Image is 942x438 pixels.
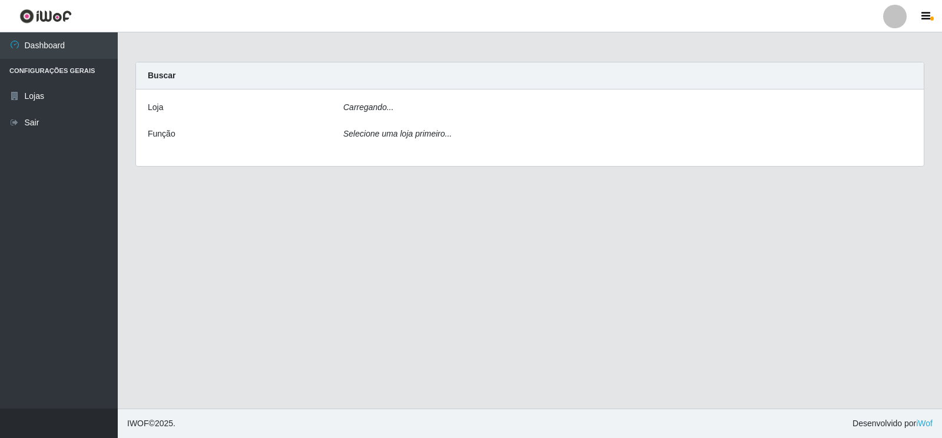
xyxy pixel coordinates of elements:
span: IWOF [127,419,149,428]
span: Desenvolvido por [853,417,933,430]
label: Loja [148,101,163,114]
strong: Buscar [148,71,175,80]
img: CoreUI Logo [19,9,72,24]
label: Função [148,128,175,140]
span: © 2025 . [127,417,175,430]
i: Selecione uma loja primeiro... [343,129,452,138]
a: iWof [916,419,933,428]
i: Carregando... [343,102,394,112]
